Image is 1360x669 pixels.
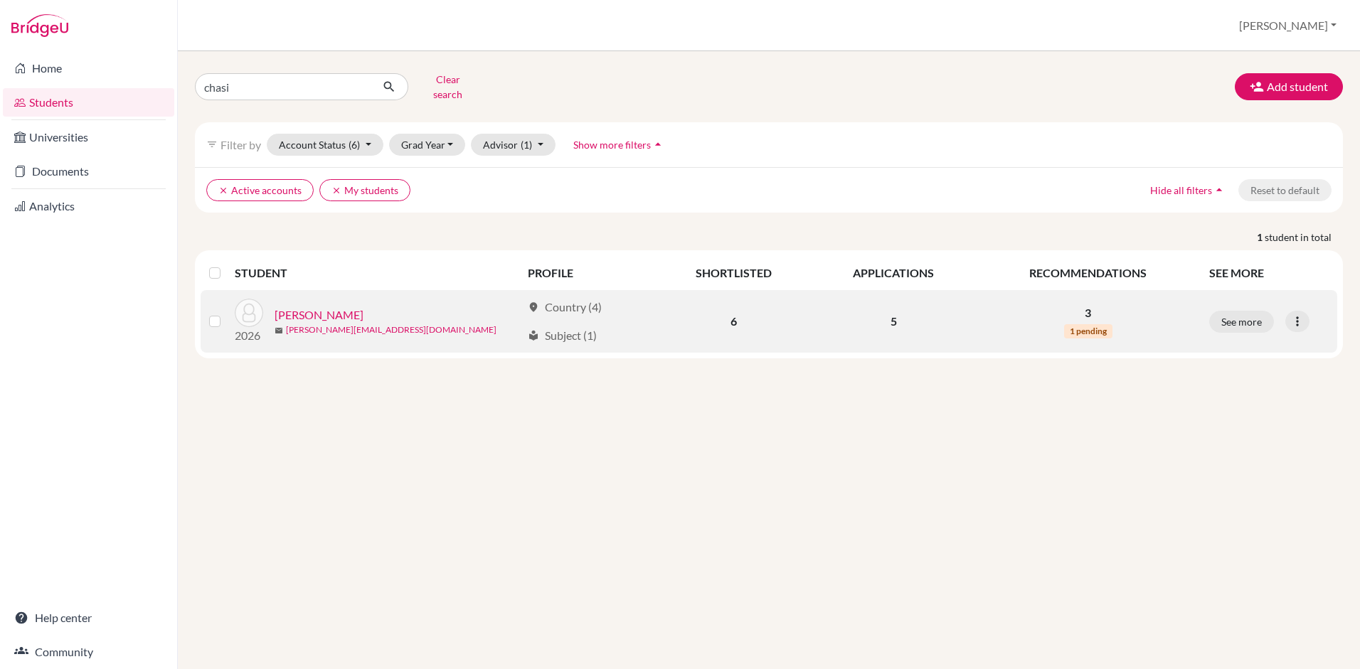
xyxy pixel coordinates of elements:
a: Documents [3,157,174,186]
th: RECOMMENDATIONS [976,256,1201,290]
button: Show more filtersarrow_drop_up [561,134,677,156]
td: 5 [812,290,976,353]
img: Bridge-U [11,14,68,37]
span: Show more filters [573,139,651,151]
img: Chasí, Adrián [235,299,263,327]
th: PROFILE [519,256,656,290]
a: Students [3,88,174,117]
a: [PERSON_NAME][EMAIL_ADDRESS][DOMAIN_NAME] [286,323,496,336]
a: Help center [3,604,174,632]
button: Clear search [408,68,487,105]
button: [PERSON_NAME] [1233,12,1343,39]
th: APPLICATIONS [812,256,976,290]
a: [PERSON_NAME] [275,306,363,323]
i: clear [218,186,228,196]
span: student in total [1265,230,1343,245]
i: filter_list [206,139,218,150]
button: Add student [1235,73,1343,100]
i: clear [331,186,341,196]
div: Country (4) [528,299,602,316]
a: Analytics [3,192,174,220]
strong: 1 [1257,230,1265,245]
span: location_on [528,301,539,313]
span: mail [275,326,283,335]
span: (1) [521,139,532,151]
a: Universities [3,123,174,151]
input: Find student by name... [195,73,371,100]
button: Hide all filtersarrow_drop_up [1138,179,1238,201]
button: Reset to default [1238,179,1332,201]
button: clearMy students [319,179,410,201]
td: 6 [656,290,812,353]
i: arrow_drop_up [651,137,665,151]
span: Hide all filters [1150,184,1212,196]
p: 3 [984,304,1192,321]
a: Community [3,638,174,666]
a: Home [3,54,174,82]
th: SHORTLISTED [656,256,812,290]
th: STUDENT [235,256,519,290]
p: 2026 [235,327,263,344]
span: (6) [349,139,360,151]
div: Subject (1) [528,327,597,344]
button: clearActive accounts [206,179,314,201]
button: Account Status(6) [267,134,383,156]
button: See more [1209,311,1274,333]
button: Grad Year [389,134,466,156]
span: 1 pending [1064,324,1112,338]
th: SEE MORE [1201,256,1337,290]
i: arrow_drop_up [1212,183,1226,197]
span: local_library [528,330,539,341]
span: Filter by [221,138,261,151]
button: Advisor(1) [471,134,556,156]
